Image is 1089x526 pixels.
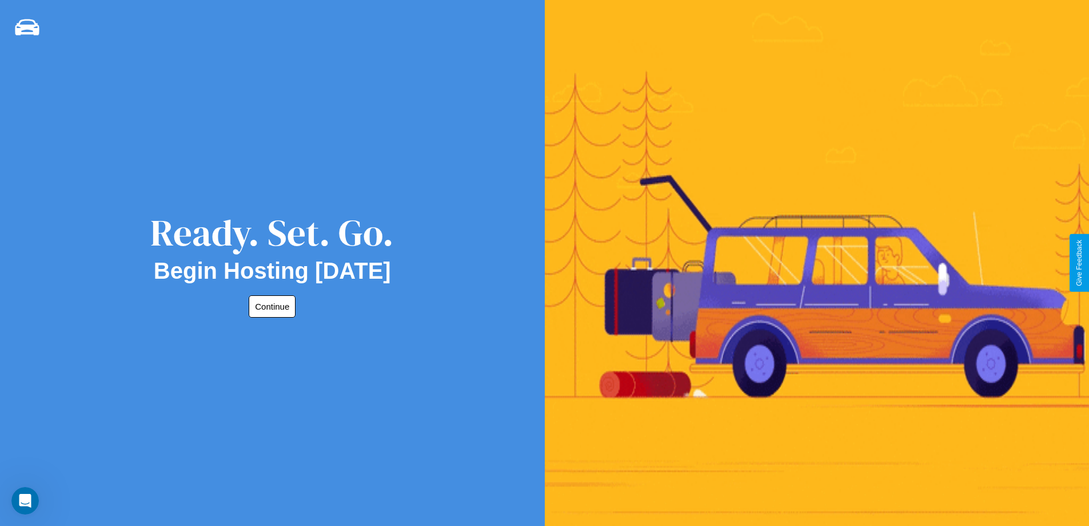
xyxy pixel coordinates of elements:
button: Continue [249,295,296,318]
h2: Begin Hosting [DATE] [154,258,391,284]
iframe: Intercom live chat [11,487,39,515]
div: Give Feedback [1075,240,1083,286]
div: Ready. Set. Go. [150,207,394,258]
